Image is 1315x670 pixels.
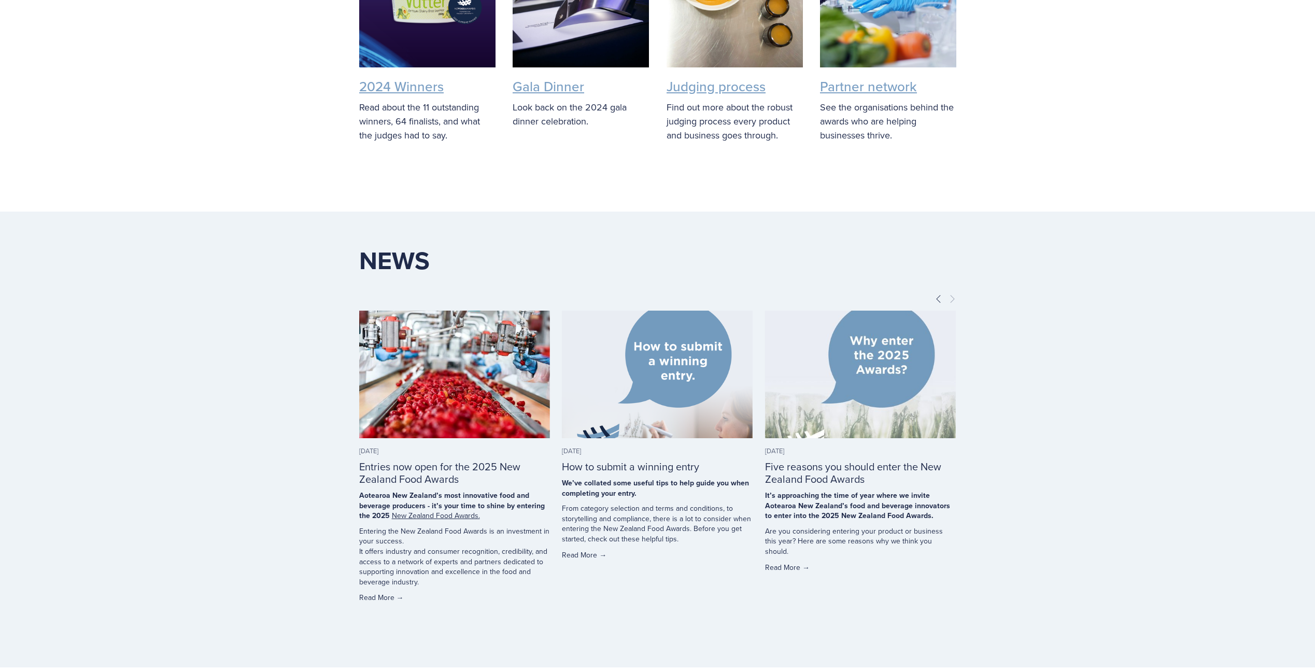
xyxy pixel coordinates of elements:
[562,478,749,498] strong: We’ve collated some useful tips to help guide you when completing your entry.
[562,550,753,560] a: Read More →
[359,526,550,588] p: Entering the New Zealand Food Awards is an investment in your success. It offers industry and con...
[513,77,584,96] a: Gala Dinner
[935,294,943,303] span: Previous
[820,100,956,142] p: See the organisations behind the awards who are helping businesses thrive.
[562,279,753,470] img: How to submit a winning entry
[765,490,950,521] strong: It’s approaching the time of year where we invite Aotearoa New Zealand’s food and beverage innova...
[359,592,550,603] a: Read More →
[948,294,956,303] span: Next
[359,311,550,438] a: Entries now open for the 2025 New Zealand Food Awards
[562,311,753,438] a: How to submit a winning entry
[392,510,480,521] a: New Zealand Food Awards.
[359,100,496,142] p: Read about the 11 outstanding winners, 64 finalists, and what the judges had to say.
[359,490,545,521] strong: Aotearoa New Zealand’s most innovative food and beverage producers - it’s your time to shine by e...
[765,526,956,557] p: Are you considering entering your product or business this year? Here are some reasons why we thi...
[513,100,649,128] p: Look back on the 2024 gala dinner celebration.
[765,562,956,573] a: Read More →
[359,446,378,455] time: [DATE]
[359,459,520,486] a: Entries now open for the 2025 New Zealand Food Awards
[359,77,444,96] a: 2024 Winners
[667,77,766,96] a: Judging process
[562,459,699,474] a: How to submit a winning entry
[667,100,803,142] p: Find out more about the robust judging process every product and business goes through.
[562,446,581,455] time: [DATE]
[359,245,956,276] h1: News
[820,77,917,96] a: Partner network
[765,279,956,470] img: Five reasons you should enter the New Zealand Food Awards
[765,459,941,486] a: Five reasons you should enter the New Zealand Food Awards
[359,279,550,470] img: Entries now open for the 2025 New Zealand Food Awards
[562,504,753,544] p: From category selection and terms and conditions, to storytelling and compliance, there is a lot ...
[765,311,956,438] a: Five reasons you should enter the New Zealand Food Awards
[765,446,784,455] time: [DATE]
